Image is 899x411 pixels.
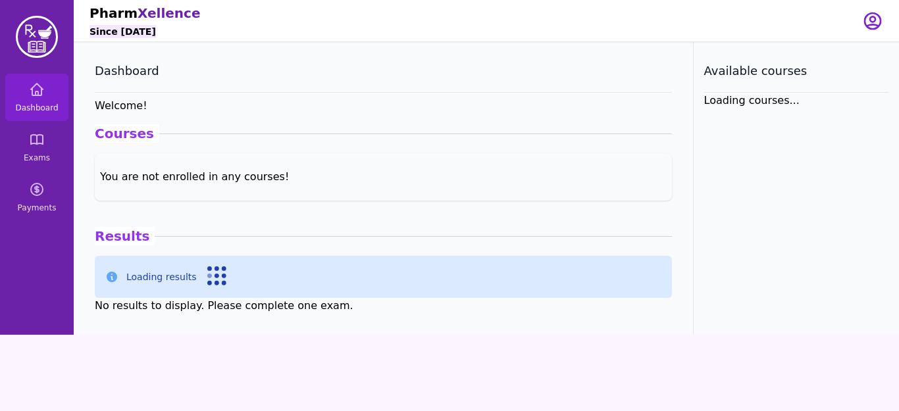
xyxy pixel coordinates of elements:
[95,98,672,114] h6: Welcome !
[138,5,200,21] span: Xellence
[95,124,159,143] span: Courses
[24,153,50,163] span: Exams
[5,124,68,171] a: Exams
[90,25,156,38] h6: Since [DATE]
[5,74,68,121] a: Dashboard
[95,63,672,79] h3: Dashboard
[95,227,155,245] span: Results
[704,63,889,79] h3: Available courses
[15,103,58,113] span: Dashboard
[126,270,197,283] p: Loading results
[16,16,58,58] img: PharmXellence Logo
[95,164,672,190] div: You are not enrolled in any courses!
[18,203,57,213] span: Payments
[95,298,672,314] div: No results to display. Please complete one exam.
[704,93,889,109] div: Loading courses...
[90,5,138,21] span: Pharm
[5,174,68,221] a: Payments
